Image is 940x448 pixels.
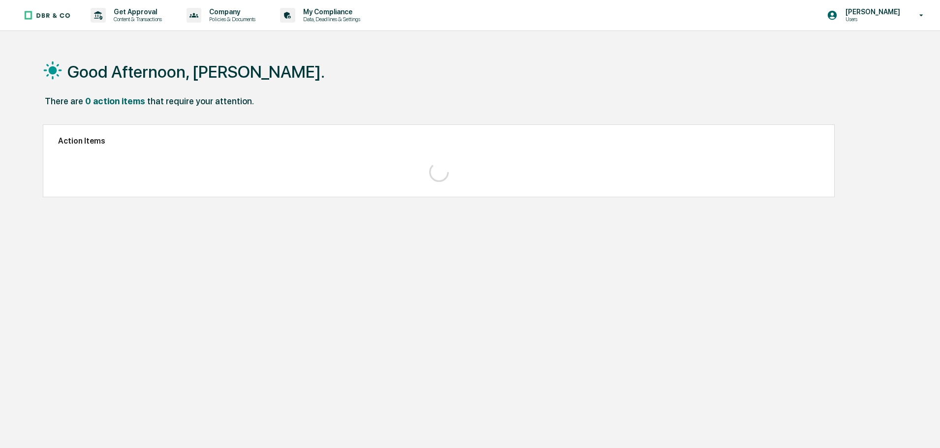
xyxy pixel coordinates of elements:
p: Policies & Documents [201,16,260,23]
p: Company [201,8,260,16]
p: Get Approval [106,8,167,16]
div: that require your attention. [147,96,254,106]
h2: Action Items [58,136,819,146]
p: Users [838,16,905,23]
p: [PERSON_NAME] [838,8,905,16]
div: There are [45,96,83,106]
p: Content & Transactions [106,16,167,23]
div: 0 action items [85,96,145,106]
p: Data, Deadlines & Settings [295,16,365,23]
img: logo [24,10,71,20]
p: My Compliance [295,8,365,16]
h1: Good Afternoon, [PERSON_NAME]. [67,62,325,82]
